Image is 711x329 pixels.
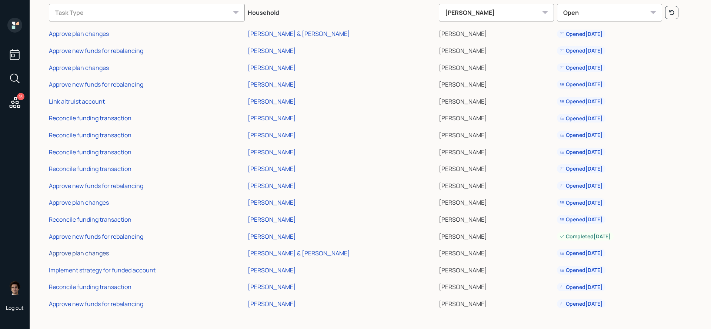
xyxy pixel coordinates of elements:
td: [PERSON_NAME] [437,142,555,160]
div: [PERSON_NAME] [248,64,296,72]
div: Approve plan changes [49,249,109,257]
div: Opened [DATE] [560,182,602,189]
div: [PERSON_NAME] [248,47,296,55]
div: [PERSON_NAME] [248,232,296,241]
div: Approve new funds for rebalancing [49,300,143,308]
div: Opened [DATE] [560,165,602,172]
div: Reconcile funding transaction [49,283,131,291]
div: Opened [DATE] [560,300,602,308]
div: Opened [DATE] [560,266,602,274]
div: Opened [DATE] [560,30,602,38]
div: [PERSON_NAME] [248,283,296,291]
div: Link altruist account [49,97,105,105]
td: [PERSON_NAME] [437,159,555,176]
div: [PERSON_NAME] & [PERSON_NAME] [248,249,350,257]
div: Approve new funds for rebalancing [49,182,143,190]
td: [PERSON_NAME] [437,125,555,142]
td: [PERSON_NAME] [437,193,555,210]
div: Opened [DATE] [560,199,602,207]
div: Opened [DATE] [560,148,602,156]
div: [PERSON_NAME] [248,215,296,224]
div: [PERSON_NAME] [248,80,296,88]
td: [PERSON_NAME] [437,210,555,227]
div: Opened [DATE] [560,131,602,139]
div: Opened [DATE] [560,283,602,291]
div: Reconcile funding transaction [49,215,131,224]
td: [PERSON_NAME] [437,176,555,193]
div: [PERSON_NAME] [248,198,296,207]
div: Approve new funds for rebalancing [49,47,143,55]
td: [PERSON_NAME] [437,58,555,75]
td: [PERSON_NAME] [437,109,555,126]
div: Implement strategy for funded account [49,266,156,274]
div: [PERSON_NAME] [248,114,296,122]
div: Approve plan changes [49,30,109,38]
div: Opened [DATE] [560,81,602,88]
div: [PERSON_NAME] [248,131,296,139]
div: Opened [DATE] [560,249,602,257]
img: harrison-schaefer-headshot-2.png [7,281,22,295]
div: Opened [DATE] [560,98,602,105]
div: [PERSON_NAME] [248,300,296,308]
div: [PERSON_NAME] [248,97,296,105]
div: [PERSON_NAME] [439,4,554,21]
div: Reconcile funding transaction [49,114,131,122]
div: Reconcile funding transaction [49,165,131,173]
td: [PERSON_NAME] [437,294,555,311]
td: [PERSON_NAME] [437,227,555,244]
div: Approve new funds for rebalancing [49,232,143,241]
td: [PERSON_NAME] [437,41,555,58]
div: Opened [DATE] [560,115,602,122]
div: Open [557,4,662,21]
div: [PERSON_NAME] [248,148,296,156]
div: Approve new funds for rebalancing [49,80,143,88]
td: [PERSON_NAME] [437,278,555,295]
div: Opened [DATE] [560,64,602,71]
div: Reconcile funding transaction [49,131,131,139]
td: [PERSON_NAME] [437,244,555,261]
div: Opened [DATE] [560,216,602,223]
div: [PERSON_NAME] [248,266,296,274]
div: Completed [DATE] [560,233,611,240]
div: 15 [17,93,24,100]
td: [PERSON_NAME] [437,75,555,92]
div: Log out [6,304,24,311]
td: [PERSON_NAME] [437,261,555,278]
div: Reconcile funding transaction [49,148,131,156]
div: [PERSON_NAME] [248,165,296,173]
div: [PERSON_NAME] & [PERSON_NAME] [248,30,350,38]
td: [PERSON_NAME] [437,24,555,41]
div: [PERSON_NAME] [248,182,296,190]
div: Approve plan changes [49,198,109,207]
div: Task Type [49,4,245,21]
td: [PERSON_NAME] [437,92,555,109]
div: Approve plan changes [49,64,109,72]
div: Opened [DATE] [560,47,602,54]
